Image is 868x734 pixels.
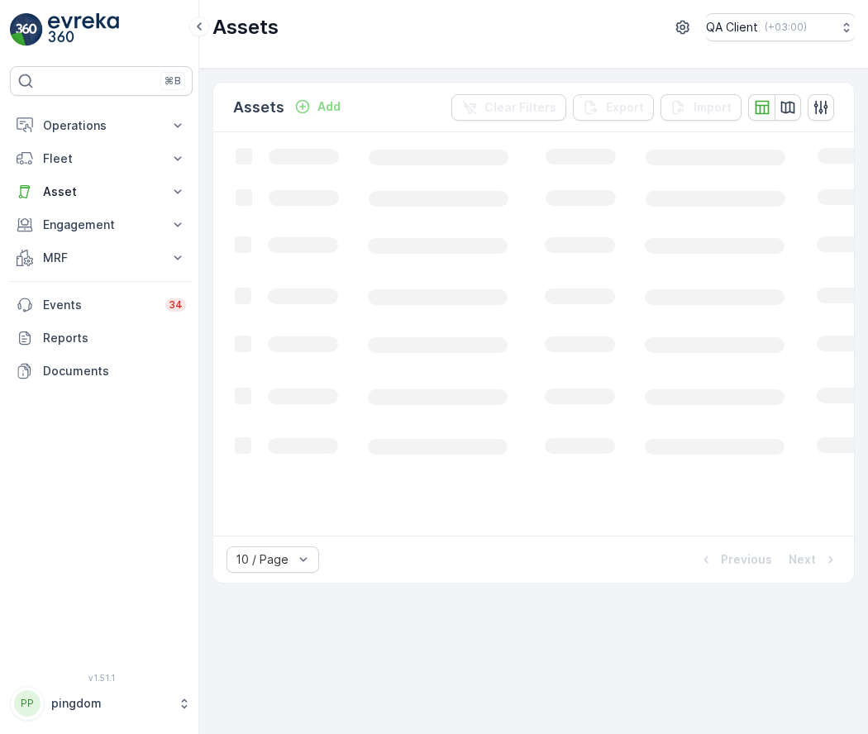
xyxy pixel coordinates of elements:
[165,74,181,88] p: ⌘B
[451,94,566,121] button: Clear Filters
[10,686,193,721] button: PPpingdom
[789,551,816,568] p: Next
[706,19,758,36] p: QA Client
[10,673,193,683] span: v 1.51.1
[43,117,160,134] p: Operations
[10,241,193,274] button: MRF
[10,355,193,388] a: Documents
[10,13,43,46] img: logo
[10,109,193,142] button: Operations
[51,695,169,712] p: pingdom
[696,550,774,570] button: Previous
[573,94,654,121] button: Export
[317,98,341,115] p: Add
[787,550,841,570] button: Next
[10,208,193,241] button: Engagement
[14,690,41,717] div: PP
[706,13,855,41] button: QA Client(+03:00)
[606,99,644,116] p: Export
[233,96,284,119] p: Assets
[43,363,186,379] p: Documents
[10,142,193,175] button: Fleet
[43,217,160,233] p: Engagement
[43,297,155,313] p: Events
[721,551,772,568] p: Previous
[43,150,160,167] p: Fleet
[288,97,347,117] button: Add
[43,183,160,200] p: Asset
[10,288,193,322] a: Events34
[765,21,807,34] p: ( +03:00 )
[484,99,556,116] p: Clear Filters
[43,330,186,346] p: Reports
[212,14,279,41] p: Assets
[169,298,183,312] p: 34
[43,250,160,266] p: MRF
[10,322,193,355] a: Reports
[48,13,119,46] img: logo_light-DOdMpM7g.png
[694,99,732,116] p: Import
[10,175,193,208] button: Asset
[661,94,742,121] button: Import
